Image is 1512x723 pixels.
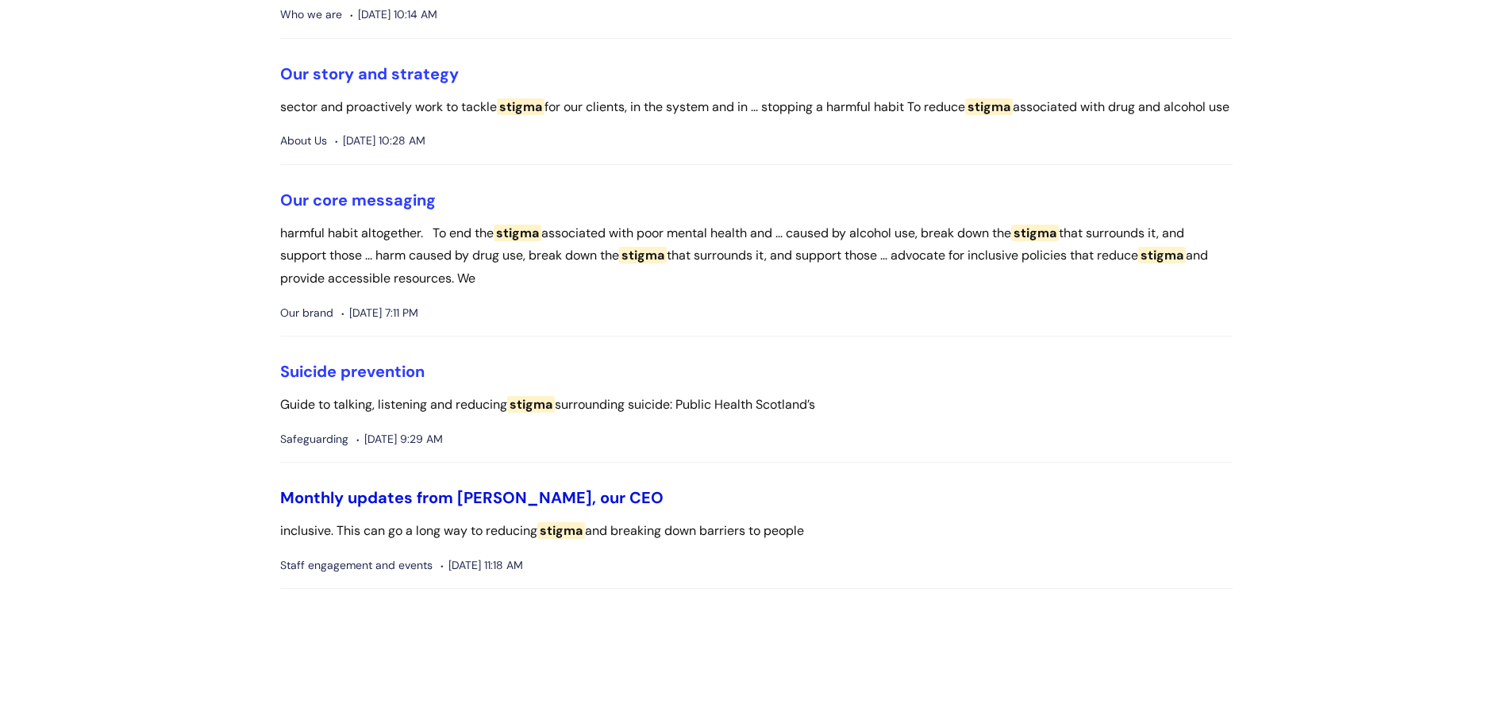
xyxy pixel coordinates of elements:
span: stigma [1138,247,1186,263]
span: [DATE] 10:14 AM [350,5,437,25]
span: stigma [619,247,667,263]
span: stigma [1011,225,1059,241]
span: About Us [280,131,327,151]
span: stigma [537,522,585,539]
span: [DATE] 11:18 AM [441,556,523,575]
span: [DATE] 7:11 PM [341,303,418,323]
p: Guide to talking, listening and reducing surrounding suicide: Public Health Scotland’s [280,394,1233,417]
span: [DATE] 9:29 AM [356,429,443,449]
span: Staff engagement and events [280,556,433,575]
span: [DATE] 10:28 AM [335,131,425,151]
a: Our core messaging [280,190,436,210]
a: Monthly updates from [PERSON_NAME], our CEO [280,487,664,508]
span: stigma [965,98,1013,115]
span: stigma [507,396,555,413]
span: Who we are [280,5,342,25]
span: Our brand [280,303,333,323]
a: Suicide prevention [280,361,425,382]
span: Safeguarding [280,429,348,449]
span: stigma [494,225,541,241]
span: stigma [497,98,544,115]
p: sector and proactively work to tackle for our clients, in the system and in ... stopping a harmfu... [280,96,1233,119]
p: inclusive. This can go a long way to reducing and breaking down barriers to people [280,520,1233,543]
p: harmful habit altogether. To end the associated with poor mental health and ... caused by alcohol... [280,222,1233,290]
a: Our story and strategy [280,63,459,84]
